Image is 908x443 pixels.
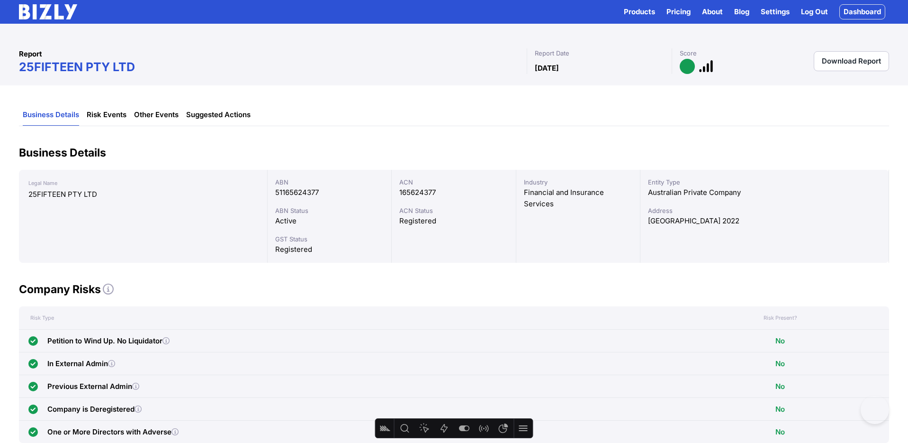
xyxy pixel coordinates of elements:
div: Active [275,215,384,227]
a: Business Details [23,104,79,126]
span: No [775,335,785,347]
div: Australian Private Company [648,187,881,198]
div: Financial and Insurance Services [524,187,632,210]
div: Registered [275,244,384,255]
a: Blog [734,6,749,18]
div: In External Admin [47,358,115,369]
div: GST Status [275,234,384,244]
div: 25FIFTEEN PTY LTD [28,189,258,200]
a: About [702,6,723,18]
div: Entity Type [648,177,881,187]
div: ABN [275,177,384,187]
span: No [775,358,785,369]
div: One or More Directors with Adverse [47,426,179,438]
span: No [775,404,785,415]
div: Score [680,48,713,58]
a: Other Events [134,104,179,126]
div: ACN Status [399,206,508,215]
button: Products [624,6,655,18]
iframe: Toggle Customer Support [861,396,889,424]
div: [GEOGRAPHIC_DATA] 2022 [648,215,881,227]
h2: Business Details [19,145,889,160]
div: Legal Name [28,177,258,189]
div: ABN Status [275,206,384,215]
span: No [775,381,785,392]
a: Dashboard [839,4,885,19]
a: Settings [761,6,790,18]
div: Address [648,206,881,215]
div: Petition to Wind Up. No Liquidator [47,335,170,347]
span: No [775,426,785,438]
div: 165624377 [399,187,508,198]
div: Risk Type [19,314,744,321]
div: 51165624377 [275,187,384,198]
div: Report [19,48,527,60]
a: Download Report [814,51,889,71]
div: Industry [524,177,632,187]
div: [DATE] [535,63,664,74]
a: Log Out [801,6,828,18]
div: Previous External Admin [47,381,139,392]
a: Pricing [666,6,691,18]
div: Company is Deregistered [47,404,142,415]
h1: 25FIFTEEN PTY LTD [19,60,527,74]
h2: Company Risks [19,282,889,297]
a: Suggested Actions [186,104,251,126]
div: Report Date [535,48,664,58]
div: ACN [399,177,508,187]
div: Risk Present? [744,314,817,321]
div: Registered [399,215,508,227]
a: Risk Events [87,104,126,126]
